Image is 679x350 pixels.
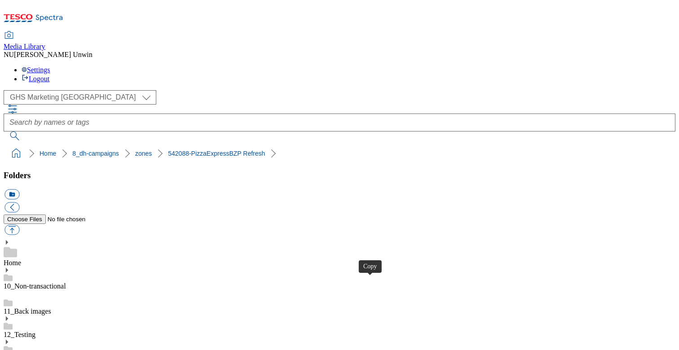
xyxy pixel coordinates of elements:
[135,150,152,157] a: zones
[72,150,119,157] a: 8_dh-campaigns
[4,32,45,51] a: Media Library
[4,145,675,162] nav: breadcrumb
[4,51,14,58] span: NU
[4,259,21,267] a: Home
[14,51,93,58] span: [PERSON_NAME] Unwin
[4,43,45,50] span: Media Library
[22,75,49,83] a: Logout
[40,150,56,157] a: Home
[4,171,675,180] h3: Folders
[4,331,35,338] a: 12_Testing
[4,114,675,131] input: Search by names or tags
[4,282,66,290] a: 10_Non-transactional
[22,66,50,74] a: Settings
[4,307,51,315] a: 11_Back images
[9,146,23,161] a: home
[168,150,265,157] a: 542088-PizzaExpressBZP Refresh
